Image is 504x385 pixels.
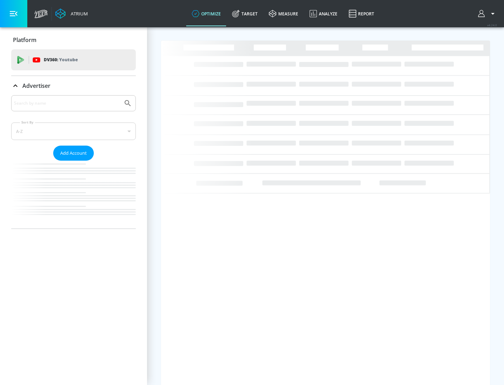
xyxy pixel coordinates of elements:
label: Sort By [20,120,35,125]
span: Add Account [60,149,87,157]
a: measure [263,1,304,26]
p: Advertiser [22,82,50,90]
div: Advertiser [11,76,136,96]
nav: list of Advertiser [11,161,136,229]
a: Target [226,1,263,26]
p: Platform [13,36,36,44]
span: v 4.24.0 [487,23,497,27]
div: A-Z [11,122,136,140]
div: Advertiser [11,95,136,229]
div: DV360: Youtube [11,49,136,70]
input: Search by name [14,99,120,108]
p: DV360: [44,56,78,64]
p: Youtube [59,56,78,63]
div: Atrium [68,10,88,17]
a: optimize [186,1,226,26]
a: Analyze [304,1,343,26]
a: Report [343,1,380,26]
a: Atrium [55,8,88,19]
button: Add Account [53,146,94,161]
div: Platform [11,30,136,50]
